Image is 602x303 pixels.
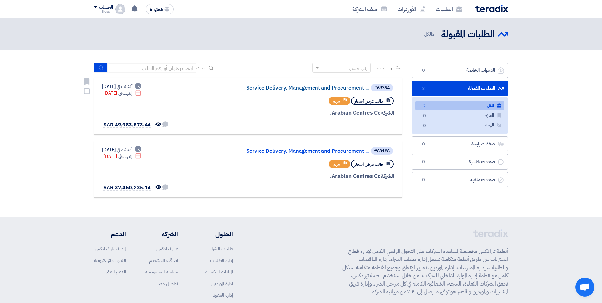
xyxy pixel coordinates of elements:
a: لماذا تختار تيرادكس [95,245,126,252]
img: Teradix logo [475,5,508,12]
li: الدعم [94,229,126,239]
span: 0 [420,177,427,183]
span: 0 [420,159,427,165]
div: #69394 [374,86,390,90]
div: [DATE] [103,90,141,97]
a: سياسة الخصوصية [145,268,178,275]
div: [DATE] [102,146,141,153]
span: أنشئت في [117,146,132,153]
a: صفقات خاسرة0 [412,154,508,170]
span: إنتهت في [118,153,132,160]
div: Arabian Centres Co. [241,109,394,117]
a: صفقات ملغية0 [412,172,508,188]
div: #68186 [374,149,390,153]
span: إنتهت في [118,90,132,97]
span: 0 [420,141,427,147]
h2: الطلبات المقبولة [441,28,495,41]
a: Service Delivery, Management and Procurement ... [243,85,370,91]
a: إدارة الموردين [211,280,233,287]
p: أنظمة تيرادكس مخصصة لمساعدة الشركات على التحول الرقمي الكامل لإدارة قطاع المشتريات عن طريق أنظمة ... [342,247,508,296]
span: الكل [424,30,436,38]
span: رتب حسب [374,64,392,71]
div: Hosam [94,10,113,13]
a: المزادات العكسية [205,268,233,275]
a: الدعوات الخاصة0 [412,63,508,78]
span: SAR 49,983,573.44 [103,121,151,129]
span: الشركة [381,172,394,180]
span: الشركة [381,109,394,117]
a: إدارة العقود [213,292,233,299]
a: إدارة الطلبات [210,257,233,264]
li: الشركة [145,229,178,239]
div: رتب حسب [349,65,367,72]
span: طلب عرض أسعار [355,98,383,104]
a: الندوات الإلكترونية [94,257,126,264]
span: 2 [432,30,435,37]
span: مهم [333,98,340,104]
div: [DATE] [102,83,141,90]
a: الطلبات المقبولة2 [412,81,508,96]
a: Service Delivery, Management and Procurement ... [243,148,370,154]
span: أنشئت في [117,83,132,90]
div: [DATE] [103,153,141,160]
a: اتفاقية المستخدم [149,257,178,264]
span: بحث [196,64,205,71]
span: 0 [420,113,428,119]
span: 0 [420,123,428,129]
span: 2 [420,85,427,92]
span: مهم [333,161,340,167]
a: الطلبات [431,2,467,17]
div: الحساب [99,5,113,10]
span: SAR 37,450,235.14 [103,184,151,192]
span: English [150,7,163,12]
span: 0 [420,67,427,74]
span: طلب عرض أسعار [355,161,383,167]
a: الدعم الفني [106,268,126,275]
a: تواصل معنا [157,280,178,287]
input: ابحث بعنوان أو رقم الطلب [108,63,196,73]
a: المهملة [415,121,504,130]
button: English [146,4,174,14]
a: الكل [415,101,504,110]
a: الأوردرات [392,2,431,17]
img: profile_test.png [115,4,125,14]
a: طلبات الشراء [210,245,233,252]
a: ملف الشركة [347,2,392,17]
a: عن تيرادكس [156,245,178,252]
span: 2 [420,103,428,110]
a: دردشة مفتوحة [575,278,594,297]
div: Arabian Centres Co. [241,172,394,180]
a: صفقات رابحة0 [412,136,508,152]
li: الحلول [197,229,233,239]
a: المميزة [415,111,504,120]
